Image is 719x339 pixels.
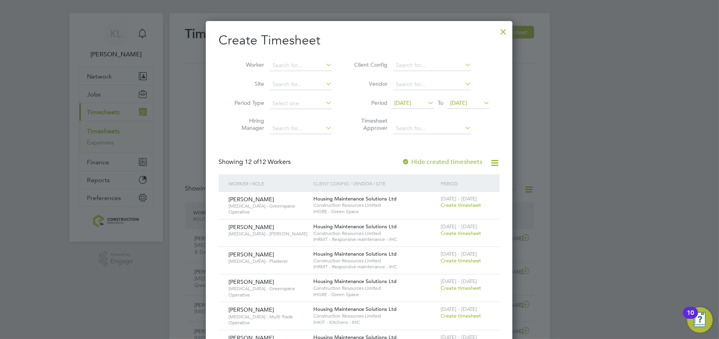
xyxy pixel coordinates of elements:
span: IHRMT - Responsive maintenance - IHC [313,236,437,243]
input: Search for... [270,60,332,71]
span: [DATE] - [DATE] [441,223,477,230]
span: 12 Workers [245,158,291,166]
button: Open Resource Center, 10 new notifications [687,307,713,333]
label: Hiring Manager [228,117,264,131]
span: [MEDICAL_DATA] - [PERSON_NAME] [228,231,307,237]
span: [PERSON_NAME] [228,251,274,258]
span: [MEDICAL_DATA] - Greenspace Operative [228,203,307,215]
label: Timesheet Approver [352,117,387,131]
span: IHGRE - Green Space [313,208,437,215]
input: Search for... [270,79,332,90]
span: [DATE] [394,99,411,106]
span: Housing Maintenance Solutions Ltd [313,223,397,230]
input: Select one [270,98,332,109]
span: [DATE] [450,99,467,106]
span: Housing Maintenance Solutions Ltd [313,306,397,312]
input: Search for... [393,60,471,71]
label: Worker [228,61,264,68]
div: Period [439,174,492,193]
span: Construction Resources Limited [313,258,437,264]
span: Create timesheet [441,230,481,237]
span: [DATE] - [DATE] [441,250,477,257]
span: Create timesheet [441,257,481,264]
span: Construction Resources Limited [313,202,437,208]
h2: Create Timesheet [219,32,500,49]
label: Period Type [228,99,264,106]
span: 12 of [245,158,259,166]
label: Period [352,99,387,106]
span: [MEDICAL_DATA] - Greenspace Operative [228,285,307,298]
span: IHKIT - Kitchens - IHC [313,319,437,326]
span: [DATE] - [DATE] [441,278,477,285]
span: IHGRE - Green Space [313,291,437,298]
input: Search for... [393,79,471,90]
span: Construction Resources Limited [313,285,437,291]
span: [MEDICAL_DATA] - Multi Trade Operative [228,314,307,326]
span: Create timesheet [441,285,481,291]
span: [PERSON_NAME] [228,278,274,285]
div: 10 [687,313,694,323]
label: Vendor [352,80,387,87]
input: Search for... [270,123,332,134]
span: Housing Maintenance Solutions Ltd [313,195,397,202]
span: [PERSON_NAME] [228,306,274,313]
span: [DATE] - [DATE] [441,306,477,312]
span: Create timesheet [441,312,481,319]
input: Search for... [393,123,471,134]
div: Client Config / Vendor / Site [311,174,439,193]
span: [PERSON_NAME] [228,223,274,231]
label: Site [228,80,264,87]
span: Construction Resources Limited [313,313,437,319]
span: Housing Maintenance Solutions Ltd [313,250,397,257]
span: IHRMT - Responsive maintenance - IHC [313,264,437,270]
span: Construction Resources Limited [313,230,437,237]
span: [DATE] - [DATE] [441,195,477,202]
div: Worker / Role [226,174,311,193]
div: Showing [219,158,292,166]
span: Create timesheet [441,202,481,208]
span: [PERSON_NAME] [228,196,274,203]
span: To [435,98,446,108]
span: Housing Maintenance Solutions Ltd [313,278,397,285]
label: Client Config [352,61,387,68]
span: [MEDICAL_DATA] - Plasterer [228,258,307,264]
label: Hide created timesheets [402,158,482,166]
